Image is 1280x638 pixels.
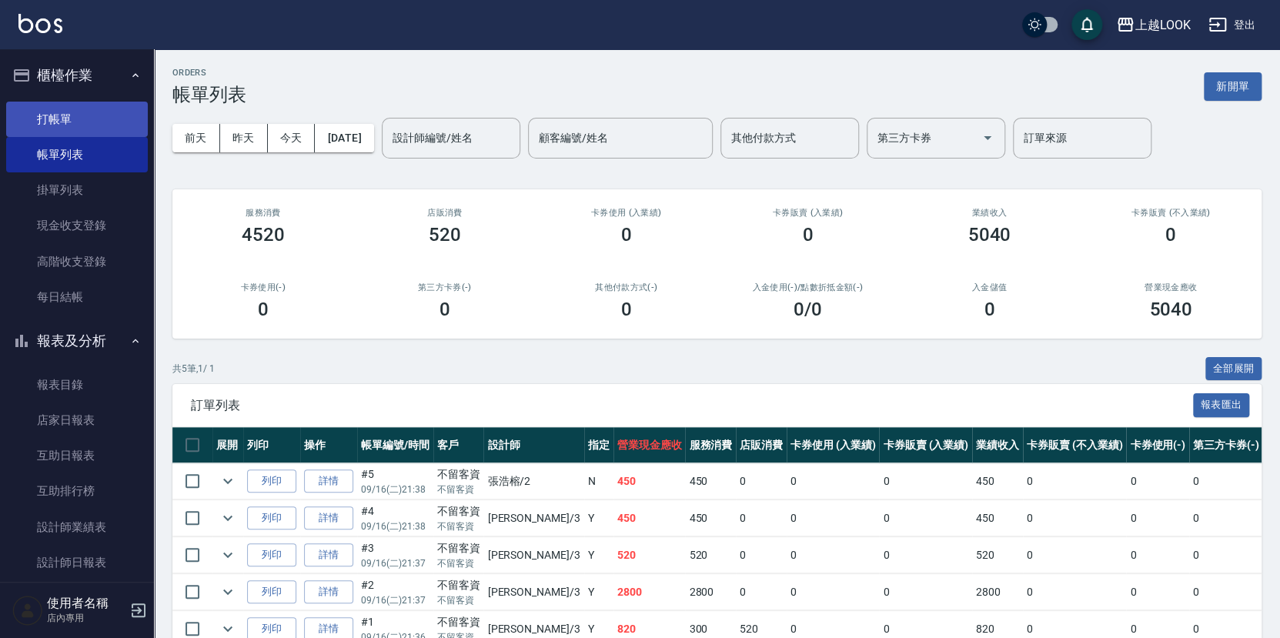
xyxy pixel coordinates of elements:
[736,463,787,499] td: 0
[6,438,148,473] a: 互助日報表
[258,299,269,320] h3: 0
[439,299,450,320] h3: 0
[685,463,736,499] td: 450
[972,574,1023,610] td: 2800
[357,574,433,610] td: #2
[483,427,583,463] th: 設計師
[975,125,1000,150] button: Open
[787,463,880,499] td: 0
[6,321,148,361] button: 報表及分析
[191,282,336,292] h2: 卡券使用(-)
[736,574,787,610] td: 0
[373,208,517,218] h2: 店販消費
[1126,537,1189,573] td: 0
[1126,500,1189,536] td: 0
[212,427,243,463] th: 展開
[613,537,686,573] td: 520
[429,224,461,246] h3: 520
[621,299,632,320] h3: 0
[304,543,353,567] a: 詳情
[191,208,336,218] h3: 服務消費
[1149,299,1192,320] h3: 5040
[18,14,62,33] img: Logo
[243,427,300,463] th: 列印
[6,55,148,95] button: 櫃檯作業
[437,466,480,483] div: 不留客資
[554,208,699,218] h2: 卡券使用 (入業績)
[1023,574,1126,610] td: 0
[787,427,880,463] th: 卡券使用 (入業績)
[1126,574,1189,610] td: 0
[216,506,239,529] button: expand row
[584,427,613,463] th: 指定
[304,469,353,493] a: 詳情
[1189,427,1263,463] th: 第三方卡券(-)
[1202,11,1262,39] button: 登出
[437,519,480,533] p: 不留客資
[968,224,1011,246] h3: 5040
[1071,9,1102,40] button: save
[6,473,148,509] a: 互助排行榜
[483,574,583,610] td: [PERSON_NAME] /3
[437,614,480,630] div: 不留客資
[794,299,822,320] h3: 0 /0
[483,537,583,573] td: [PERSON_NAME] /3
[613,574,686,610] td: 2800
[247,506,296,530] button: 列印
[483,500,583,536] td: [PERSON_NAME] /3
[1098,208,1243,218] h2: 卡券販賣 (不入業績)
[361,519,429,533] p: 09/16 (二) 21:38
[172,84,246,105] h3: 帳單列表
[613,500,686,536] td: 450
[191,398,1193,413] span: 訂單列表
[1098,282,1243,292] h2: 營業現金應收
[1205,357,1262,381] button: 全部展開
[1189,463,1263,499] td: 0
[787,500,880,536] td: 0
[1126,427,1189,463] th: 卡券使用(-)
[1110,9,1196,41] button: 上越LOOK
[984,299,994,320] h3: 0
[300,427,357,463] th: 操作
[6,102,148,137] a: 打帳單
[613,427,686,463] th: 營業現金應收
[172,68,246,78] h2: ORDERS
[172,362,215,376] p: 共 5 筆, 1 / 1
[1126,463,1189,499] td: 0
[6,244,148,279] a: 高階收支登錄
[879,574,972,610] td: 0
[247,580,296,604] button: 列印
[361,593,429,607] p: 09/16 (二) 21:37
[879,427,972,463] th: 卡券販賣 (入業績)
[315,124,373,152] button: [DATE]
[6,208,148,243] a: 現金收支登錄
[685,574,736,610] td: 2800
[1023,500,1126,536] td: 0
[437,556,480,570] p: 不留客資
[685,427,736,463] th: 服務消費
[879,463,972,499] td: 0
[917,282,1061,292] h2: 入金儲值
[584,574,613,610] td: Y
[1023,463,1126,499] td: 0
[437,483,480,496] p: 不留客資
[483,463,583,499] td: 張浩榕 /2
[554,282,699,292] h2: 其他付款方式(-)
[917,208,1061,218] h2: 業績收入
[437,503,480,519] div: 不留客資
[361,556,429,570] p: 09/16 (二) 21:37
[361,483,429,496] p: 09/16 (二) 21:38
[6,367,148,403] a: 報表目錄
[736,427,787,463] th: 店販消費
[621,224,632,246] h3: 0
[879,537,972,573] td: 0
[1189,500,1263,536] td: 0
[437,593,480,607] p: 不留客資
[220,124,268,152] button: 昨天
[437,577,480,593] div: 不留客資
[357,537,433,573] td: #3
[172,124,220,152] button: 前天
[12,595,43,626] img: Person
[268,124,316,152] button: 今天
[1023,427,1126,463] th: 卡券販賣 (不入業績)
